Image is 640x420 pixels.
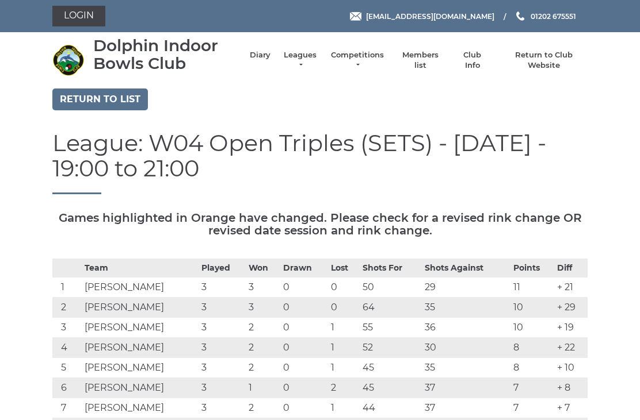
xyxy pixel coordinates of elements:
td: + 7 [554,398,588,418]
td: 52 [360,337,422,357]
td: 1 [52,277,82,297]
h1: League: W04 Open Triples (SETS) - [DATE] - 19:00 to 21:00 [52,130,588,194]
td: 3 [246,277,280,297]
td: 2 [246,317,280,337]
a: Diary [250,50,271,60]
a: Members list [396,50,444,71]
td: 0 [328,277,360,297]
td: 1 [328,317,360,337]
a: Email [EMAIL_ADDRESS][DOMAIN_NAME] [350,11,494,22]
td: 1 [246,377,280,398]
a: Return to list [52,88,148,110]
a: Return to Club Website [501,50,588,71]
td: [PERSON_NAME] [82,337,199,357]
td: 7 [511,377,555,398]
td: 7 [511,398,555,418]
td: [PERSON_NAME] [82,277,199,297]
td: 2 [246,357,280,377]
td: + 29 [554,297,588,317]
td: 6 [52,377,82,398]
td: 0 [280,377,327,398]
th: Team [82,259,199,277]
td: + 21 [554,277,588,297]
span: [EMAIL_ADDRESS][DOMAIN_NAME] [366,11,494,20]
td: 3 [246,297,280,317]
h5: Games highlighted in Orange have changed. Please check for a revised rink change OR revised date ... [52,211,588,237]
span: 01202 675551 [531,11,576,20]
td: 3 [199,337,246,357]
td: 5 [52,357,82,377]
td: [PERSON_NAME] [82,377,199,398]
td: 2 [52,297,82,317]
a: Login [52,6,105,26]
td: 0 [280,297,327,317]
td: 0 [328,297,360,317]
td: 10 [511,317,555,337]
td: 50 [360,277,422,297]
td: 3 [199,297,246,317]
td: 0 [280,398,327,418]
td: 11 [511,277,555,297]
th: Lost [328,259,360,277]
td: 37 [422,377,511,398]
td: 45 [360,357,422,377]
td: 29 [422,277,511,297]
td: 3 [199,377,246,398]
td: 35 [422,297,511,317]
td: + 10 [554,357,588,377]
td: 45 [360,377,422,398]
td: 0 [280,357,327,377]
td: 2 [246,398,280,418]
td: 4 [52,337,82,357]
td: 37 [422,398,511,418]
td: 36 [422,317,511,337]
td: 30 [422,337,511,357]
img: Email [350,12,361,21]
th: Drawn [280,259,327,277]
a: Club Info [456,50,489,71]
td: 3 [199,398,246,418]
td: 1 [328,357,360,377]
td: 55 [360,317,422,337]
td: 3 [199,357,246,377]
th: Shots Against [422,259,511,277]
td: + 19 [554,317,588,337]
td: + 22 [554,337,588,357]
th: Diff [554,259,588,277]
th: Won [246,259,280,277]
td: [PERSON_NAME] [82,297,199,317]
img: Dolphin Indoor Bowls Club [52,44,84,76]
td: 44 [360,398,422,418]
td: 7 [52,398,82,418]
div: Dolphin Indoor Bowls Club [93,37,238,72]
th: Shots For [360,259,422,277]
a: Phone us 01202 675551 [515,11,576,22]
td: 1 [328,337,360,357]
td: [PERSON_NAME] [82,317,199,337]
td: + 8 [554,377,588,398]
td: 1 [328,398,360,418]
td: 3 [52,317,82,337]
th: Played [199,259,246,277]
td: 64 [360,297,422,317]
td: [PERSON_NAME] [82,357,199,377]
a: Competitions [330,50,385,71]
a: Leagues [282,50,318,71]
td: 0 [280,317,327,337]
td: 3 [199,317,246,337]
th: Points [511,259,555,277]
td: 35 [422,357,511,377]
td: 3 [199,277,246,297]
td: 2 [246,337,280,357]
td: [PERSON_NAME] [82,398,199,418]
img: Phone us [516,11,524,21]
td: 0 [280,337,327,357]
td: 8 [511,357,555,377]
td: 8 [511,337,555,357]
td: 2 [328,377,360,398]
td: 0 [280,277,327,297]
td: 10 [511,297,555,317]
